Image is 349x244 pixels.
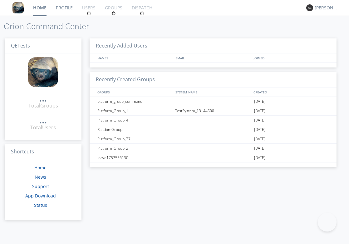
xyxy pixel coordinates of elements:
[174,87,252,97] div: SYSTEM_NAME
[306,4,313,11] img: 373638.png
[90,144,337,153] a: Platform_Group_2[DATE]
[25,193,56,199] a: App Download
[96,125,174,134] div: RandomGroup
[87,11,91,16] img: spin.svg
[39,117,47,123] div: ...
[39,117,47,124] a: ...
[254,144,265,153] span: [DATE]
[96,97,174,106] div: platform_group_command
[90,72,337,87] h3: Recently Created Groups
[318,213,337,232] iframe: Toggle Customer Support
[30,124,56,131] div: Total Users
[90,125,337,134] a: RandomGroup[DATE]
[254,153,265,162] span: [DATE]
[35,174,46,180] a: News
[254,116,265,125] span: [DATE]
[90,116,337,125] a: Platform_Group_4[DATE]
[111,11,116,16] img: spin.svg
[11,42,30,49] span: QETests
[90,106,337,116] a: Platform_Group_1TestSystem_13144500[DATE]
[254,134,265,144] span: [DATE]
[140,11,144,16] img: spin.svg
[174,106,253,115] div: TestSystem_13144500
[254,125,265,134] span: [DATE]
[252,87,331,97] div: CREATED
[90,97,337,106] a: platform_group_command[DATE]
[315,5,338,11] div: [PERSON_NAME]
[174,53,252,62] div: EMAIL
[90,38,337,54] h3: Recently Added Users
[28,102,58,109] div: Total Groups
[34,165,47,171] a: Home
[90,153,337,162] a: leave1757556130[DATE]
[96,53,173,62] div: NAMES
[32,183,49,189] a: Support
[39,95,47,102] a: ...
[96,134,174,143] div: Platform_Group_37
[254,97,265,106] span: [DATE]
[4,22,349,31] h1: Orion Command Center
[96,106,174,115] div: Platform_Group_1
[96,116,174,125] div: Platform_Group_4
[28,57,58,87] img: 8ff700cf5bab4eb8a436322861af2272
[90,134,337,144] a: Platform_Group_37[DATE]
[12,2,24,13] img: 8ff700cf5bab4eb8a436322861af2272
[34,202,47,208] a: Status
[96,144,174,153] div: Platform_Group_2
[96,153,174,162] div: leave1757556130
[254,106,265,116] span: [DATE]
[39,95,47,101] div: ...
[96,87,173,97] div: GROUPS
[5,144,81,160] h3: Shortcuts
[252,53,331,62] div: JOINED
